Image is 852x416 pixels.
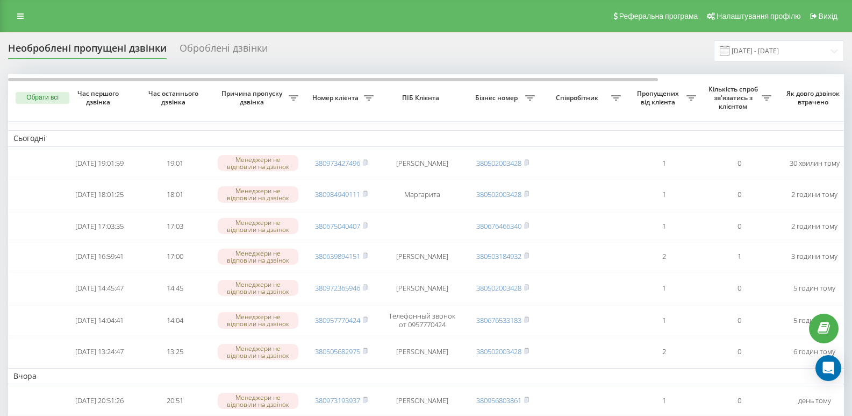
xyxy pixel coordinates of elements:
span: Номер клієнта [309,94,364,102]
td: 0 [701,212,777,241]
td: 0 [701,338,777,366]
a: 380676533183 [476,315,521,325]
div: Менеджери не відповіли на дзвінок [218,393,298,409]
span: Вихід [819,12,837,20]
a: 380984949111 [315,189,360,199]
td: [DATE] 16:59:41 [62,242,137,271]
a: 380502003428 [476,347,521,356]
span: Бізнес номер [470,94,525,102]
div: Open Intercom Messenger [815,355,841,381]
div: Оброблені дзвінки [180,43,268,59]
td: [DATE] 18:01:25 [62,179,137,209]
td: 0 [701,305,777,335]
td: 2 години тому [777,212,852,241]
td: 0 [701,149,777,178]
td: 2 [626,242,701,271]
span: Причина пропуску дзвінка [218,89,289,106]
a: 380972365946 [315,283,360,293]
a: 380502003428 [476,189,521,199]
td: [DATE] 14:45:47 [62,273,137,303]
span: Реферальна програма [619,12,698,20]
span: Налаштування профілю [717,12,800,20]
td: 1 [626,273,701,303]
td: [DATE] 20:51:26 [62,386,137,415]
a: 380503184932 [476,251,521,261]
td: 1 [626,179,701,209]
td: 30 хвилин тому [777,149,852,178]
td: [PERSON_NAME] [379,242,465,271]
span: Кількість спроб зв'язатись з клієнтом [707,85,762,110]
span: Час останнього дзвінка [146,89,204,106]
a: 380676466340 [476,221,521,231]
td: 19:01 [137,149,212,178]
td: [DATE] 17:03:35 [62,212,137,241]
td: день тому [777,386,852,415]
a: 380956803861 [476,396,521,405]
span: Пропущених від клієнта [632,89,686,106]
a: 380502003428 [476,158,521,168]
a: 380973193937 [315,396,360,405]
span: Час першого дзвінка [70,89,128,106]
td: [PERSON_NAME] [379,149,465,178]
td: [PERSON_NAME] [379,273,465,303]
td: 5 годин тому [777,273,852,303]
td: 17:00 [137,242,212,271]
td: [DATE] 13:24:47 [62,338,137,366]
td: [DATE] 14:04:41 [62,305,137,335]
td: 13:25 [137,338,212,366]
div: Менеджери не відповіли на дзвінок [218,155,298,171]
a: 380957770424 [315,315,360,325]
td: 5 годин тому [777,305,852,335]
td: 20:51 [137,386,212,415]
div: Необроблені пропущені дзвінки [8,43,167,59]
td: 0 [701,273,777,303]
td: 2 години тому [777,179,852,209]
td: 0 [701,386,777,415]
td: 6 годин тому [777,338,852,366]
a: 380675040407 [315,221,360,231]
a: 380505682975 [315,347,360,356]
a: 380502003428 [476,283,521,293]
a: 380639894151 [315,251,360,261]
td: [PERSON_NAME] [379,338,465,366]
td: [DATE] 19:01:59 [62,149,137,178]
td: Телефонный звонок от 0957770424 [379,305,465,335]
a: 380973427496 [315,158,360,168]
div: Менеджери не відповіли на дзвінок [218,344,298,360]
td: 1 [626,305,701,335]
td: 1 [701,242,777,271]
td: [PERSON_NAME] [379,386,465,415]
td: 14:04 [137,305,212,335]
div: Менеджери не відповіли на дзвінок [218,249,298,265]
div: Менеджери не відповіли на дзвінок [218,280,298,296]
span: Співробітник [546,94,611,102]
div: Менеджери не відповіли на дзвінок [218,312,298,328]
td: 1 [626,149,701,178]
td: 2 [626,338,701,366]
td: Маргарита [379,179,465,209]
span: Як довго дзвінок втрачено [785,89,843,106]
button: Обрати всі [16,92,69,104]
div: Менеджери не відповіли на дзвінок [218,218,298,234]
div: Менеджери не відповіли на дзвінок [218,186,298,202]
td: 1 [626,212,701,241]
td: 3 години тому [777,242,852,271]
td: 14:45 [137,273,212,303]
td: 18:01 [137,179,212,209]
td: 17:03 [137,212,212,241]
span: ПІБ Клієнта [388,94,456,102]
td: 0 [701,179,777,209]
td: 1 [626,386,701,415]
